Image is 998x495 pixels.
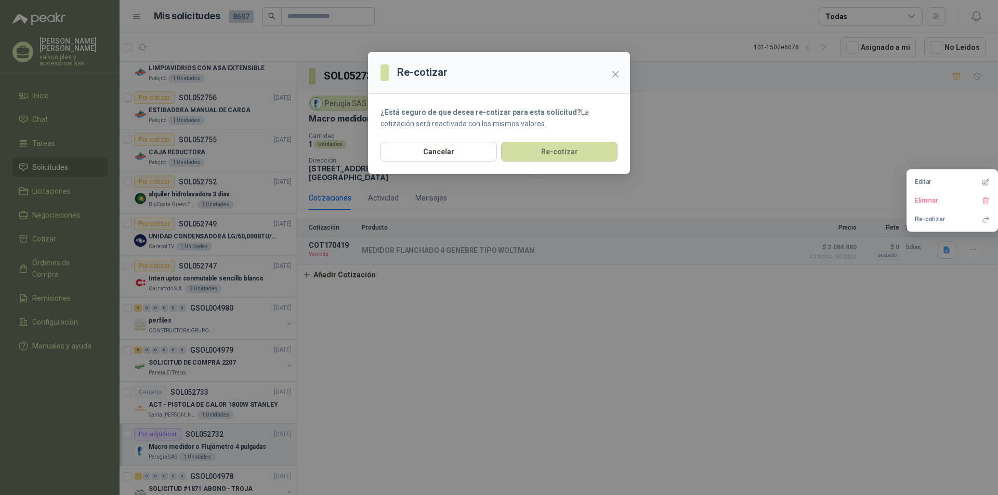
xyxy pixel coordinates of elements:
h3: Re-cotizar [397,64,448,81]
span: close [611,70,620,78]
button: Close [607,66,624,83]
p: La cotización será reactivada con los mismos valores. [380,106,618,129]
button: Re-cotizar [501,142,618,162]
strong: ¿Está seguro de que desea re-cotizar para esta solicitud? [380,108,581,116]
button: Cancelar [380,142,497,162]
